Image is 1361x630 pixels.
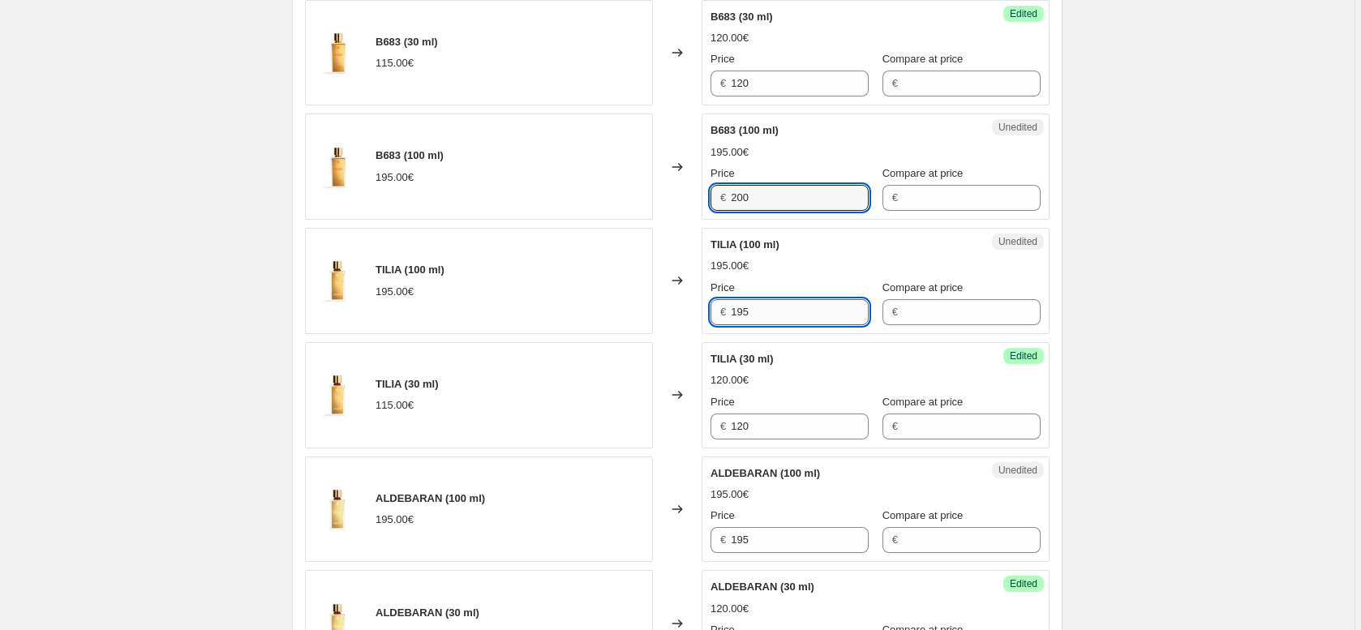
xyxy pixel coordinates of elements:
[998,121,1037,134] span: Unedited
[711,467,820,479] span: ALDEBARAN (100 ml)
[314,256,363,305] img: 24-01-BARROIS_TILIA_100ml-1_80x.jpg
[711,238,779,251] span: TILIA (100 ml)
[711,353,774,365] span: TILIA (30 ml)
[711,396,735,408] span: Price
[892,306,898,318] span: €
[892,77,898,89] span: €
[376,378,439,390] span: TILIA (30 ml)
[720,420,726,432] span: €
[720,77,726,89] span: €
[882,167,964,179] span: Compare at price
[376,264,444,276] span: TILIA (100 ml)
[711,11,773,23] span: B683 (30 ml)
[711,167,735,179] span: Price
[711,30,749,46] div: 120.00€
[1010,577,1037,590] span: Edited
[1010,7,1037,20] span: Edited
[1010,349,1037,362] span: Edited
[711,509,735,521] span: Price
[892,420,898,432] span: €
[376,36,438,48] span: B683 (30 ml)
[711,144,749,161] div: 195.00€
[720,306,726,318] span: €
[314,371,363,419] img: 24-01-BARROIS_TILIA_100ml-1_80x.jpg
[314,143,363,191] img: 2203_Marc-AntoineBarrois.B683_100ml_O_80x.jpg
[720,191,726,204] span: €
[376,492,485,504] span: ALDEBARAN (100 ml)
[376,284,414,300] div: 195.00€
[882,281,964,294] span: Compare at price
[892,534,898,546] span: €
[314,28,363,77] img: 2203_Marc-AntoineBarrois.B683_100ml_O_80x.jpg
[711,281,735,294] span: Price
[720,534,726,546] span: €
[376,512,414,528] div: 195.00€
[314,485,363,534] img: 2401-BARROIS_ALDEBARAN_100ml-1_42a3bc2e-79db-4328-b793-e68639919299_80x.jpg
[376,397,414,414] div: 115.00€
[376,149,444,161] span: B683 (100 ml)
[711,53,735,65] span: Price
[998,235,1037,248] span: Unedited
[711,486,749,503] div: 195.00€
[998,464,1037,477] span: Unedited
[882,509,964,521] span: Compare at price
[376,169,414,186] div: 195.00€
[882,396,964,408] span: Compare at price
[376,55,414,71] div: 115.00€
[711,372,749,388] div: 120.00€
[892,191,898,204] span: €
[711,124,779,136] span: B683 (100 ml)
[376,606,479,619] span: ALDEBARAN (30 ml)
[882,53,964,65] span: Compare at price
[711,581,814,593] span: ALDEBARAN (30 ml)
[711,601,749,617] div: 120.00€
[711,258,749,274] div: 195.00€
